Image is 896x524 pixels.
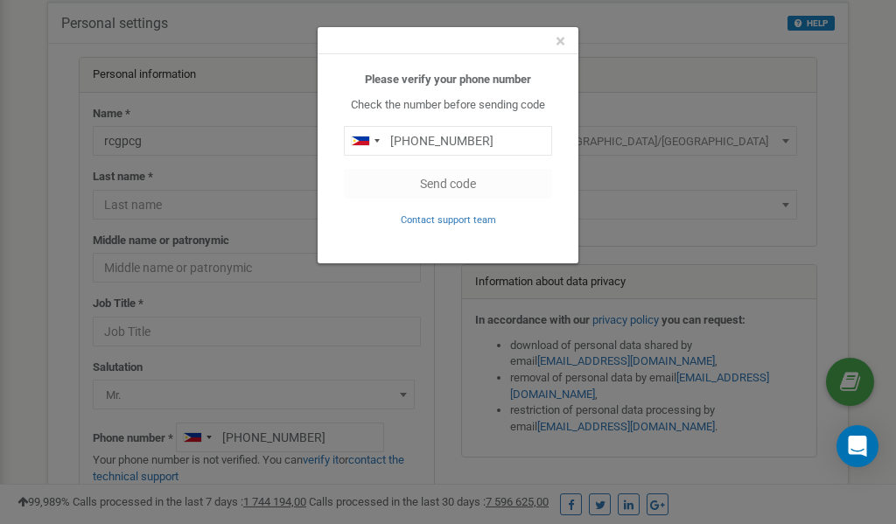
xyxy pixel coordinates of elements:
[345,127,385,155] div: Telephone country code
[401,214,496,226] small: Contact support team
[556,32,565,51] button: Close
[556,31,565,52] span: ×
[344,97,552,114] p: Check the number before sending code
[344,169,552,199] button: Send code
[836,425,878,467] div: Open Intercom Messenger
[401,213,496,226] a: Contact support team
[365,73,531,86] b: Please verify your phone number
[344,126,552,156] input: 0905 123 4567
